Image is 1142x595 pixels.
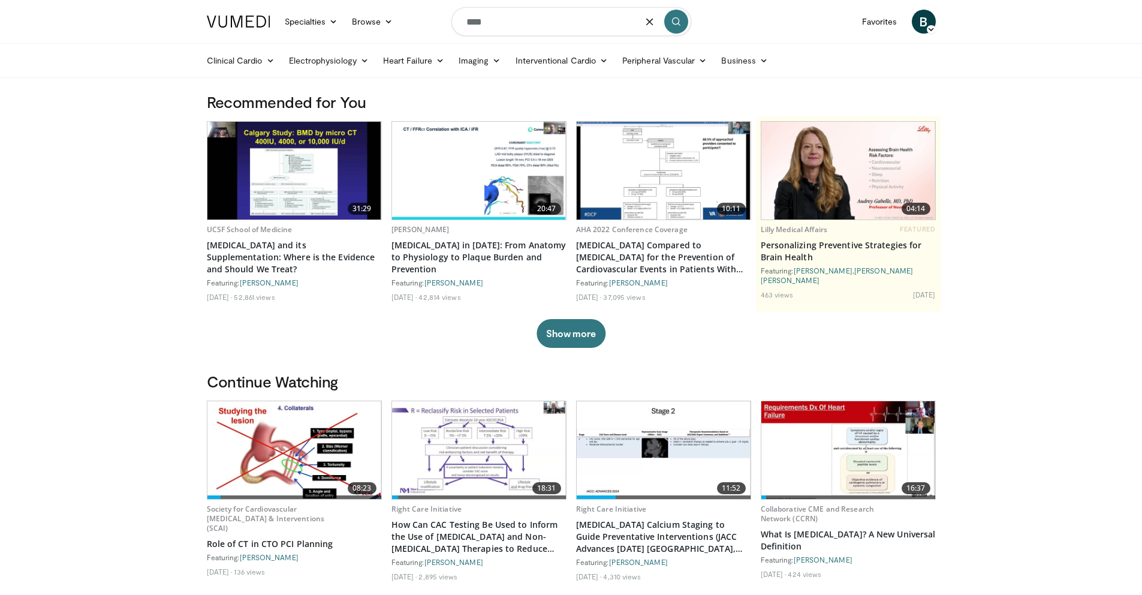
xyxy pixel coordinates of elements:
h3: Continue Watching [207,372,936,391]
div: Featuring: [576,278,751,287]
li: 136 views [234,567,265,576]
a: Interventional Cardio [508,49,616,73]
a: 16:37 [761,401,935,499]
a: Electrophysiology [282,49,376,73]
span: 11:52 [717,482,746,494]
button: Show more [537,319,605,348]
li: 37,095 views [603,292,645,302]
img: 823da73b-7a00-425d-bb7f-45c8b03b10c3.620x360_q85_upscale.jpg [392,122,566,220]
img: b20f6211-d060-49e9-b8cc-7f39eedc865a.620x360_q85_upscale.jpg [761,401,935,499]
a: 31:29 [207,122,381,220]
a: 20:47 [392,122,566,220]
a: 10:11 [577,122,751,220]
a: Right Care Initiative [391,504,462,514]
div: Featuring: , [761,266,936,285]
a: [PERSON_NAME] [609,558,668,566]
li: [DATE] [761,569,787,579]
li: 42,814 views [418,292,460,302]
img: c3be7821-a0a3-4187-927a-3bb177bd76b4.png.620x360_q85_upscale.jpg [761,122,935,220]
span: 16:37 [902,482,930,494]
a: Peripheral Vascular [615,49,714,73]
a: [PERSON_NAME] [391,224,450,235]
span: 04:14 [902,203,930,215]
a: [PERSON_NAME] [PERSON_NAME] [761,266,914,284]
a: 18:31 [392,401,566,499]
a: Clinical Cardio [200,49,282,73]
img: 4bb25b40-905e-443e-8e37-83f056f6e86e.620x360_q85_upscale.jpg [207,122,381,220]
div: Featuring: [391,557,567,567]
div: Featuring: [576,557,751,567]
img: 5e8a1096-7bc1-4a53-a2bd-07a4afd5f7ac.620x360_q85_upscale.jpg [207,401,381,499]
li: [DATE] [207,567,233,576]
a: Collaborative CME and Research Network (CCRN) [761,504,875,524]
a: [PERSON_NAME] [794,266,852,275]
img: 7c0f9b53-1609-4588-8498-7cac8464d722.620x360_q85_upscale.jpg [577,122,751,220]
div: Featuring: [391,278,567,287]
a: [PERSON_NAME] [424,558,483,566]
a: B [912,10,936,34]
li: [DATE] [576,292,602,302]
a: [PERSON_NAME] [794,555,852,564]
a: Personalizing Preventive Strategies for Brain Health [761,239,936,263]
a: Favorites [855,10,905,34]
a: Society for Cardiovascular [MEDICAL_DATA] & Interventions (SCAI) [207,504,325,533]
a: Specialties [278,10,345,34]
a: How Can CAC Testing Be Used to Inform the Use of [MEDICAL_DATA] and Non-[MEDICAL_DATA] Therapies ... [391,519,567,555]
a: [PERSON_NAME] [240,278,299,287]
a: Heart Failure [376,49,451,73]
a: Right Care Initiative [576,504,647,514]
li: 463 views [761,290,794,299]
li: [DATE] [913,290,936,299]
span: 20:47 [532,203,561,215]
a: 04:14 [761,122,935,220]
a: Business [714,49,775,73]
li: 4,310 views [603,572,641,581]
div: Featuring: [207,278,382,287]
a: [MEDICAL_DATA] and its Supplementation: Where is the Evidence and Should We Treat? [207,239,382,275]
input: Search topics, interventions [451,7,691,36]
a: AHA 2022 Conference Coverage [576,224,688,235]
li: 52,861 views [234,292,275,302]
li: [DATE] [207,292,233,302]
li: 424 views [788,569,821,579]
li: 2,895 views [418,572,457,581]
span: FEATURED [900,225,935,233]
h3: Recommended for You [207,92,936,112]
a: [MEDICAL_DATA] in [DATE]: From Anatomy to Physiology to Plaque Burden and Prevention [391,239,567,275]
li: [DATE] [391,572,417,581]
li: [DATE] [391,292,417,302]
a: [MEDICAL_DATA] Compared to [MEDICAL_DATA] for the Prevention of Cardiovascular Events in Patients... [576,239,751,275]
a: [PERSON_NAME] [424,278,483,287]
a: UCSF School of Medicine [207,224,293,235]
a: 08:23 [207,401,381,499]
a: [PERSON_NAME] [240,553,299,561]
a: [MEDICAL_DATA] Calcium Staging to Guide Preventative Interventions (JACC Advances [DATE] [GEOGRAP... [576,519,751,555]
a: 11:52 [577,401,751,499]
a: [PERSON_NAME] [609,278,668,287]
li: [DATE] [576,572,602,581]
img: 531dccac-af02-43cd-af10-033381d49d36.620x360_q85_upscale.jpg [577,401,751,499]
a: What Is [MEDICAL_DATA]? A New Universal Definition [761,528,936,552]
a: Role of CT in CTO PCI Planning [207,538,382,550]
a: Lilly Medical Affairs [761,224,828,235]
a: Browse [345,10,400,34]
img: 91b12757-68c7-4132-a849-ea2cca70366d.620x360_q85_upscale.jpg [392,401,566,499]
div: Featuring: [761,555,936,564]
span: 31:29 [348,203,376,215]
img: VuMedi Logo [207,16,270,28]
span: 18:31 [532,482,561,494]
a: Imaging [451,49,508,73]
div: Featuring: [207,552,382,562]
span: 08:23 [348,482,376,494]
span: 10:11 [717,203,746,215]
